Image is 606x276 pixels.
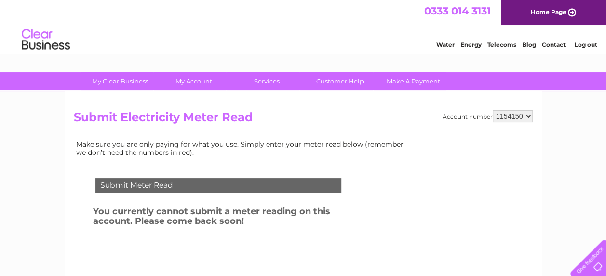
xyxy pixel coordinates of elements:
[522,41,536,48] a: Blog
[424,5,491,17] a: 0333 014 3131
[227,72,307,90] a: Services
[436,41,455,48] a: Water
[487,41,516,48] a: Telecoms
[154,72,233,90] a: My Account
[76,5,531,47] div: Clear Business is a trading name of Verastar Limited (registered in [GEOGRAPHIC_DATA] No. 3667643...
[95,178,341,193] div: Submit Meter Read
[81,72,160,90] a: My Clear Business
[93,205,367,231] h3: You currently cannot submit a meter reading on this account. Please come back soon!
[460,41,482,48] a: Energy
[74,138,411,158] td: Make sure you are only paying for what you use. Simply enter your meter read below (remember we d...
[374,72,453,90] a: Make A Payment
[574,41,597,48] a: Log out
[443,110,533,122] div: Account number
[542,41,566,48] a: Contact
[21,25,70,55] img: logo.png
[300,72,380,90] a: Customer Help
[74,110,533,129] h2: Submit Electricity Meter Read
